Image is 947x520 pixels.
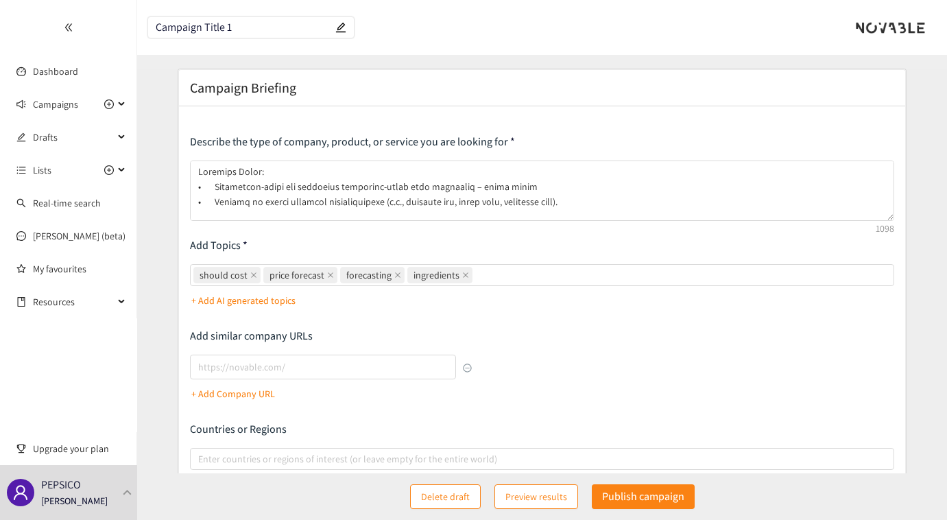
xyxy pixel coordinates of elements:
button: + Add Company URL [191,383,275,405]
p: Add similar company URLs [190,329,472,344]
span: Campaigns [33,91,78,118]
div: Campaign Briefing [190,78,894,97]
iframe: Chat Widget [724,372,947,520]
p: Countries or Regions [190,422,894,437]
span: Delete draft [421,489,470,504]
span: price forecast [269,268,324,283]
span: edit [335,22,346,33]
span: should cost [193,267,261,283]
p: Publish campaign [602,488,684,505]
p: [PERSON_NAME] [41,493,108,508]
h2: Campaign Briefing [190,78,296,97]
p: + Add AI generated topics [191,293,296,308]
span: close [250,272,257,279]
span: close [462,272,469,279]
span: trophy [16,444,26,453]
span: unordered-list [16,165,26,175]
span: double-left [64,23,73,32]
button: Publish campaign [592,484,695,509]
span: should cost [200,268,248,283]
span: Preview results [505,489,567,504]
span: plus-circle [104,99,114,109]
span: ingredients [407,267,472,283]
span: sound [16,99,26,109]
span: Upgrade your plan [33,435,126,462]
p: Describe the type of company, product, or service you are looking for [190,134,894,150]
span: book [16,297,26,307]
button: Delete draft [410,484,481,509]
span: forecasting [340,267,405,283]
button: + Add AI generated topics [191,289,296,311]
input: should costprice forecastforecastingingredients [475,267,478,283]
button: Preview results [494,484,578,509]
a: Dashboard [33,65,78,78]
span: user [12,484,29,501]
span: Lists [33,156,51,184]
p: Add Topics [190,238,894,253]
span: Resources [33,288,114,316]
p: + Add Company URL [191,386,275,401]
a: My favourites [33,255,126,283]
span: edit [16,132,26,142]
textarea: Loremips Dolor: • Sitametcon-adipi eli seddoeius temporinc-utlab etdo magnaaliq – enima minim • V... [190,161,894,221]
span: close [327,272,334,279]
span: plus-circle [104,165,114,175]
a: [PERSON_NAME] (beta) [33,230,125,242]
span: ingredients [413,268,459,283]
span: Drafts [33,123,114,151]
span: forecasting [346,268,392,283]
span: close [394,272,401,279]
a: Real-time search [33,197,101,209]
input: lookalikes url [190,355,456,379]
span: price forecast [263,267,337,283]
p: PEPSICO [41,476,81,493]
